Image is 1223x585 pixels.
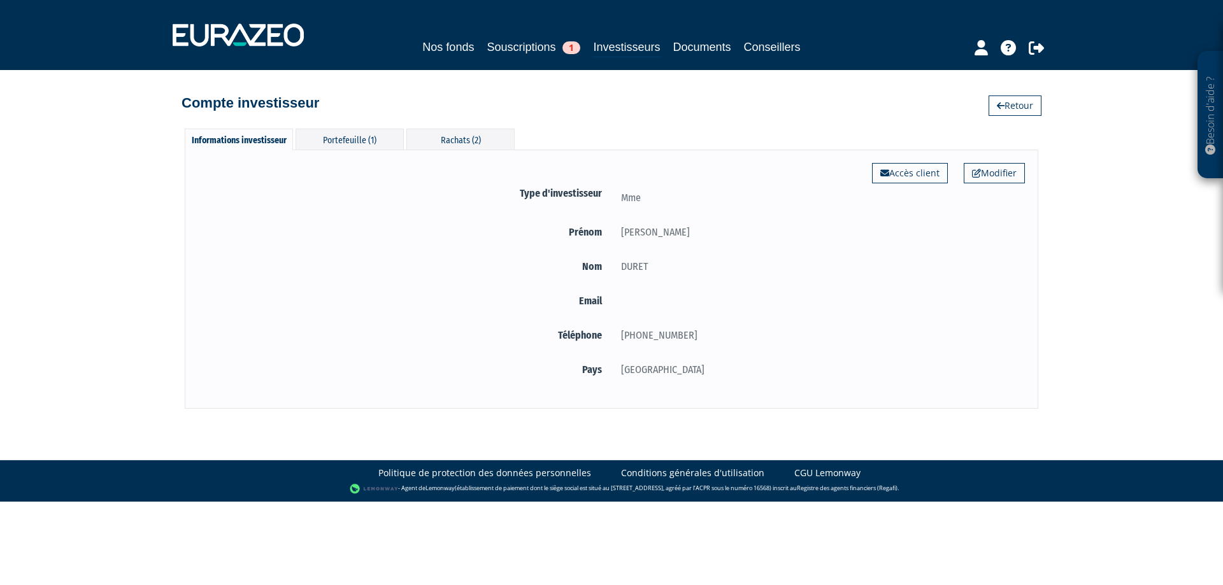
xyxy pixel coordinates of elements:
div: DURET [611,258,1025,274]
div: [PHONE_NUMBER] [611,327,1025,343]
span: 1 [562,41,580,54]
a: Politique de protection des données personnelles [378,467,591,479]
div: [GEOGRAPHIC_DATA] [611,362,1025,377]
a: Registre des agents financiers (Regafi) [797,484,898,493]
a: Retour [989,95,1041,116]
label: Prénom [198,224,611,240]
a: Nos fonds [422,38,474,56]
label: Email [198,293,611,309]
a: CGU Lemonway [794,467,861,479]
a: Accès client [872,163,948,183]
a: Conseillers [744,38,801,56]
a: Modifier [964,163,1025,183]
a: Souscriptions1 [487,38,580,56]
a: Conditions générales d'utilisation [621,467,764,479]
p: Besoin d'aide ? [1203,58,1218,173]
label: Pays [198,362,611,377]
label: Nom [198,258,611,274]
div: Portefeuille (1) [296,129,404,150]
div: [PERSON_NAME] [611,224,1025,240]
label: Téléphone [198,327,611,343]
a: Lemonway [426,484,455,493]
div: Informations investisseur [185,129,293,150]
a: Investisseurs [593,38,660,58]
div: Mme [611,190,1025,206]
a: Documents [673,38,731,56]
label: Type d'investisseur [198,185,611,201]
div: - Agent de (établissement de paiement dont le siège social est situé au [STREET_ADDRESS], agréé p... [13,483,1210,495]
img: logo-lemonway.png [350,483,399,495]
div: Rachats (2) [406,129,515,150]
h4: Compte investisseur [182,95,319,111]
img: 1732889491-logotype_eurazeo_blanc_rvb.png [173,24,304,46]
